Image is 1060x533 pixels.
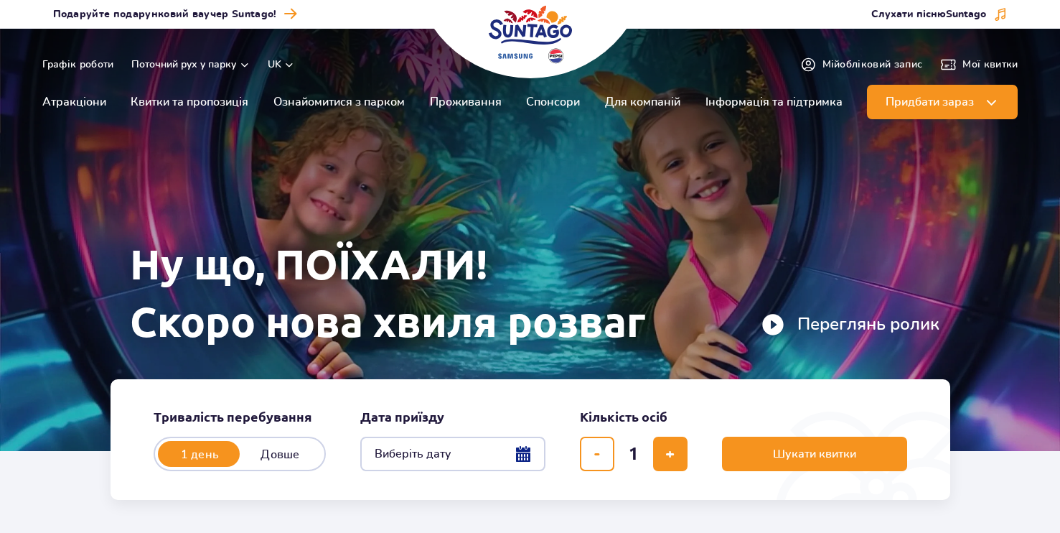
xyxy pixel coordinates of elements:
[526,85,580,119] a: Спонсори
[799,56,923,73] a: Мійобліковий запис
[580,437,614,471] button: видалити квиток
[867,85,1018,119] button: Придбати зараз
[871,7,1008,22] button: Слухати піснюSuntago
[360,408,444,425] span: Дата приїзду
[616,437,651,471] input: кількість квитків
[939,56,1018,73] a: Мої квитки
[605,85,680,119] a: Для компаній
[430,85,502,119] a: Проживання
[131,59,250,70] button: Поточний рух у парку
[53,7,277,22] span: Подаруйте подарунковий ваучер Suntago!
[360,437,545,471] button: Виберіть дату
[886,96,974,108] span: Придбати зараз
[580,408,667,425] span: Кількість осіб
[946,9,986,19] span: Suntago
[240,439,322,469] label: Довше
[111,379,950,500] form: Планування вашого візиту до Park of Poland
[871,7,986,22] span: Слухати пісню
[53,4,297,24] a: Подаруйте подарунковий ваучер Suntago!
[773,448,856,460] span: Шукати квитки
[268,57,295,72] button: uk
[42,57,114,72] a: Графік роботи
[273,85,405,119] a: Ознайомитися з парком
[159,439,241,469] label: 1 день
[131,85,248,119] a: Квитки та пропозиція
[705,85,843,119] a: Інформація та підтримка
[962,57,1018,72] span: Мої квитки
[761,313,939,336] button: Переглянь ролик
[154,408,312,425] span: Тривалість перебування
[722,437,907,471] button: Шукати квитки
[130,236,939,351] h1: Ну що, ПОЇХАЛИ! Скоро нова хвиля розваг
[42,85,106,119] a: Атракціони
[822,57,923,72] span: Мій обліковий запис
[653,437,688,471] button: додати квиток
